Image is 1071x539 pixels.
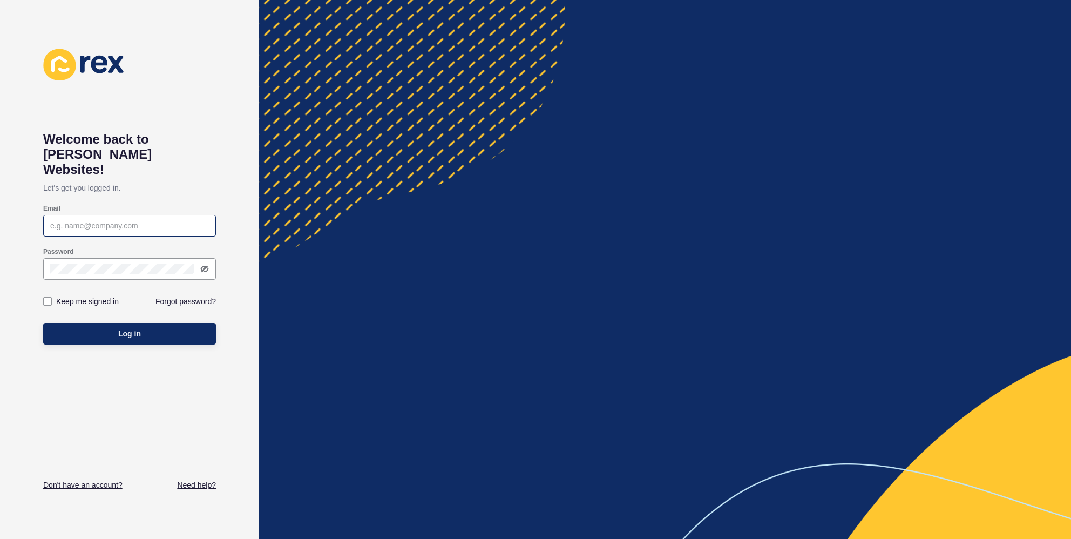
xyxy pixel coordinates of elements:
p: Let's get you logged in. [43,177,216,199]
a: Don't have an account? [43,480,123,490]
h1: Welcome back to [PERSON_NAME] Websites! [43,132,216,177]
label: Password [43,247,74,256]
input: e.g. name@company.com [50,220,209,231]
span: Log in [118,328,141,339]
a: Need help? [177,480,216,490]
a: Forgot password? [155,296,216,307]
label: Email [43,204,60,213]
button: Log in [43,323,216,345]
label: Keep me signed in [56,296,119,307]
